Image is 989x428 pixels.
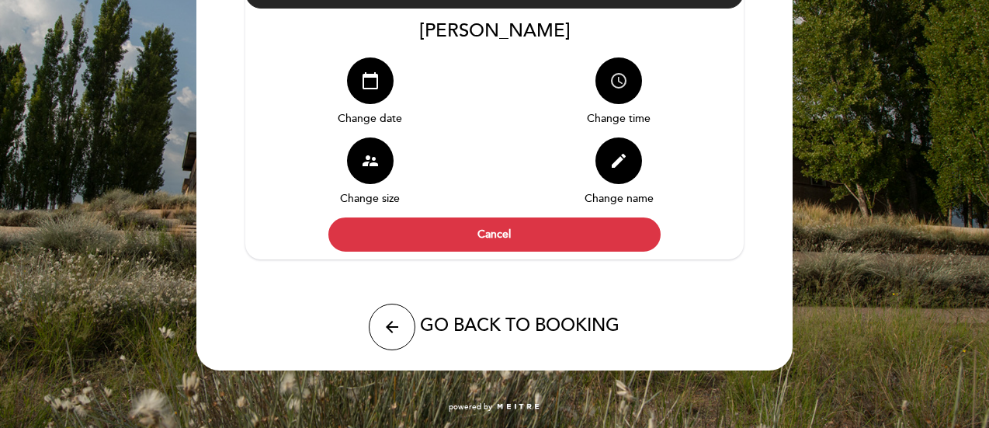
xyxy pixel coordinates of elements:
i: arrow_back [383,318,401,336]
span: powered by [449,402,492,412]
span: Change size [340,192,400,205]
button: Cancel [328,217,661,252]
span: GO BACK TO BOOKING [420,315,619,336]
img: MEITRE [496,403,540,411]
button: access_time [595,57,642,104]
button: calendar_today [347,57,394,104]
i: edit [609,151,628,170]
a: powered by [449,402,540,412]
span: Change time [587,112,651,125]
span: Change name [585,192,654,205]
i: supervisor_account [361,151,380,170]
i: calendar_today [361,71,380,90]
button: arrow_back [369,304,415,350]
span: Change date [338,112,402,125]
i: access_time [609,71,628,90]
button: supervisor_account [347,137,394,184]
div: [PERSON_NAME] [245,19,744,42]
button: edit [595,137,642,184]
